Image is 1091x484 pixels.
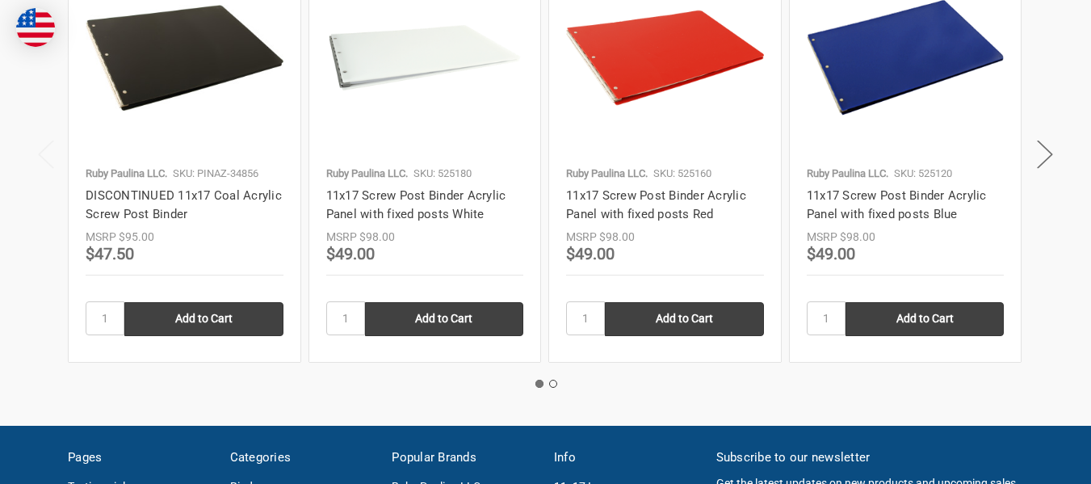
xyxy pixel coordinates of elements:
input: Add to Cart [605,302,764,336]
p: SKU: 525120 [894,166,952,182]
span: $49.00 [566,244,615,263]
p: Ruby Paulina LLC. [326,166,408,182]
div: MSRP [86,229,116,246]
p: Ruby Paulina LLC. [566,166,648,182]
button: Next [1029,130,1061,179]
h5: Popular Brands [392,448,537,467]
a: 11x17 Screw Post Binder Acrylic Panel with fixed posts Blue [807,188,987,221]
span: $98.00 [840,230,875,243]
p: SKU: 525160 [653,166,711,182]
p: Ruby Paulina LLC. [86,166,167,182]
div: MSRP [566,229,597,246]
span: $95.00 [119,230,154,243]
h5: Pages [68,448,213,467]
span: $98.00 [599,230,635,243]
span: $49.00 [807,244,855,263]
p: SKU: 525180 [413,166,472,182]
img: duty and tax information for United States [16,8,55,47]
input: Add to Cart [124,302,283,336]
input: Add to Cart [846,302,1005,336]
img: DISCONTINUED 11x17 Coal Acrylic Screw Post Binder [86,5,283,111]
span: $47.50 [86,244,134,263]
a: 11x17 Screw Post Binder Acrylic Panel with fixed posts Red [566,188,746,221]
button: 1 of 2 [535,380,543,388]
span: $49.00 [326,244,375,263]
p: Ruby Paulina LLC. [807,166,888,182]
a: 11x17 Screw Post Binder Acrylic Panel with fixed posts White [326,188,506,221]
h5: Subscribe to our newsletter [716,448,1023,467]
p: SKU: PINAZ-34856 [173,166,258,182]
h5: Categories [230,448,376,467]
h5: Info [554,448,699,467]
div: MSRP [326,229,357,246]
div: MSRP [807,229,837,246]
input: Add to Cart [365,302,524,336]
button: Previous [30,130,62,179]
button: 2 of 2 [549,380,557,388]
a: DISCONTINUED 11x17 Coal Acrylic Screw Post Binder [86,188,282,221]
span: $98.00 [359,230,395,243]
